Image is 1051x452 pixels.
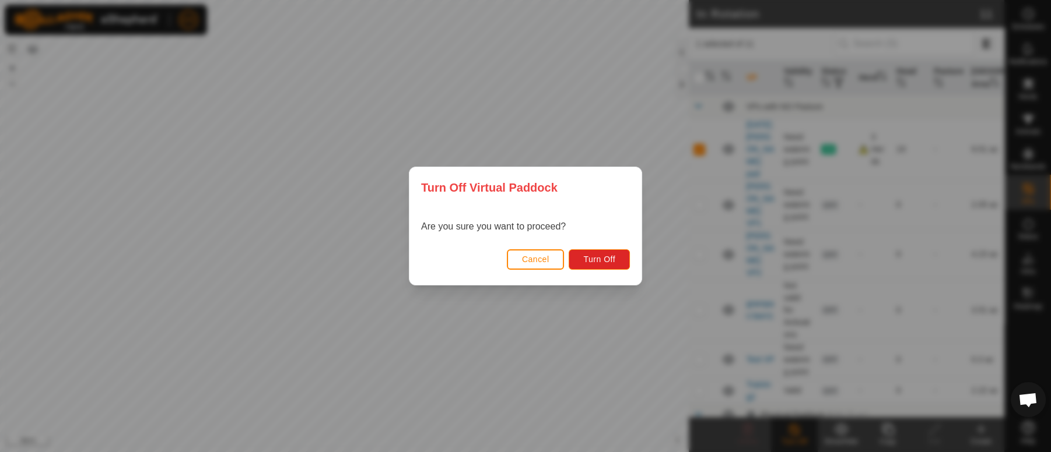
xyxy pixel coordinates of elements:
span: Cancel [522,255,549,264]
span: Turn Off Virtual Paddock [421,179,558,196]
button: Cancel [507,249,565,270]
p: Are you sure you want to proceed? [421,220,566,234]
button: Turn Off [569,249,630,270]
span: Turn Off [583,255,615,264]
a: Open chat [1011,382,1046,417]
